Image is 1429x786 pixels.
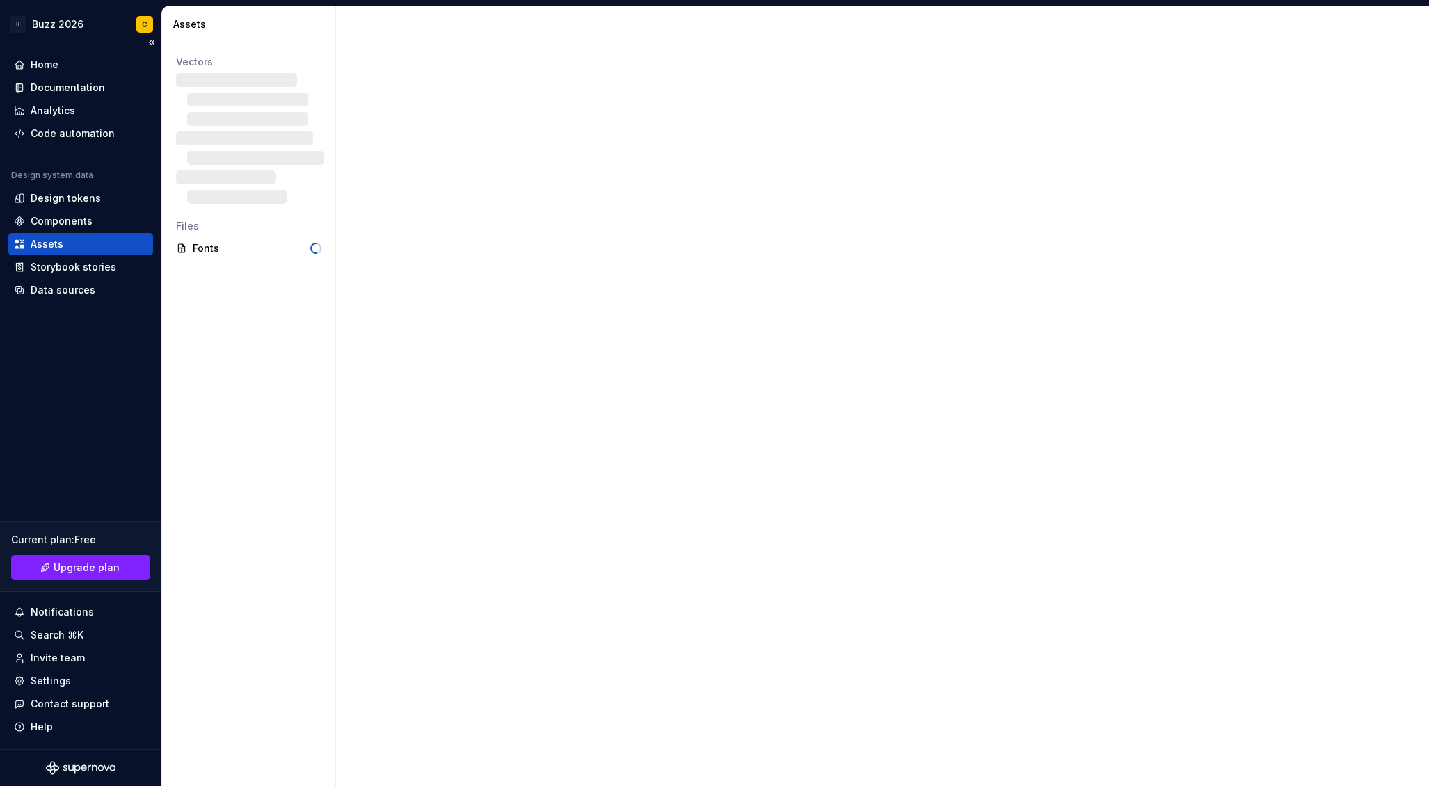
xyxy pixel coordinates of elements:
[8,233,153,255] a: Assets
[31,697,109,711] div: Contact support
[31,651,85,665] div: Invite team
[31,605,94,619] div: Notifications
[170,237,327,259] a: Fonts
[8,187,153,209] a: Design tokens
[8,670,153,692] a: Settings
[31,58,58,72] div: Home
[31,81,105,95] div: Documentation
[173,17,330,31] div: Assets
[8,624,153,646] button: Search ⌘K
[8,122,153,145] a: Code automation
[31,283,95,297] div: Data sources
[142,33,161,52] button: Collapse sidebar
[8,693,153,715] button: Contact support
[11,555,150,580] a: Upgrade plan
[31,127,115,141] div: Code automation
[31,674,71,688] div: Settings
[142,19,147,30] div: C
[31,191,101,205] div: Design tokens
[8,279,153,301] a: Data sources
[46,761,115,775] svg: Supernova Logo
[193,241,310,255] div: Fonts
[8,54,153,76] a: Home
[31,237,63,251] div: Assets
[31,214,93,228] div: Components
[8,716,153,738] button: Help
[8,210,153,232] a: Components
[8,647,153,669] a: Invite team
[54,561,120,575] span: Upgrade plan
[32,17,83,31] div: Buzz 2026
[31,104,75,118] div: Analytics
[31,260,116,274] div: Storybook stories
[31,628,83,642] div: Search ⌘K
[176,219,321,233] div: Files
[31,720,53,734] div: Help
[8,99,153,122] a: Analytics
[8,77,153,99] a: Documentation
[11,533,150,547] div: Current plan : Free
[8,256,153,278] a: Storybook stories
[3,9,159,39] button: BBuzz 2026C
[8,601,153,623] button: Notifications
[10,16,26,33] div: B
[176,55,321,69] div: Vectors
[11,170,93,181] div: Design system data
